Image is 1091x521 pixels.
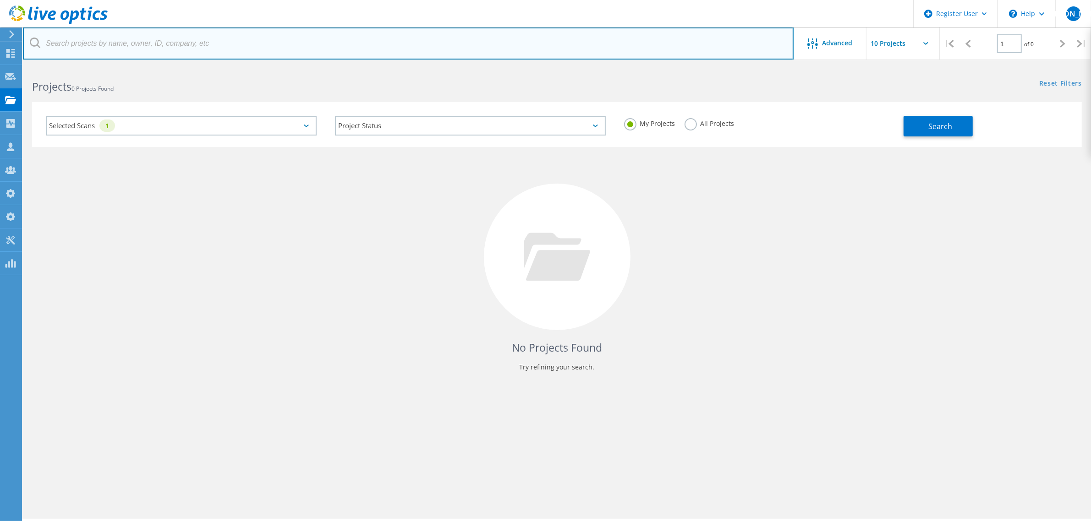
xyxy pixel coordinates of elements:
[1024,40,1034,48] span: of 0
[624,118,675,127] label: My Projects
[41,360,1073,374] p: Try refining your search.
[822,40,853,46] span: Advanced
[99,119,115,132] div: 1
[23,27,794,60] input: Search projects by name, owner, ID, company, etc
[940,27,959,60] div: |
[41,340,1073,355] h4: No Projects Found
[685,118,735,127] label: All Projects
[1072,27,1091,60] div: |
[71,85,114,92] span: 0 Projects Found
[1009,10,1017,18] svg: \n
[32,79,71,94] b: Projects
[904,116,973,136] button: Search
[335,116,606,136] div: Project Status
[928,121,952,131] span: Search
[9,19,108,26] a: Live Optics Dashboard
[1039,80,1082,88] a: Reset Filters
[46,116,317,136] div: Selected Scans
